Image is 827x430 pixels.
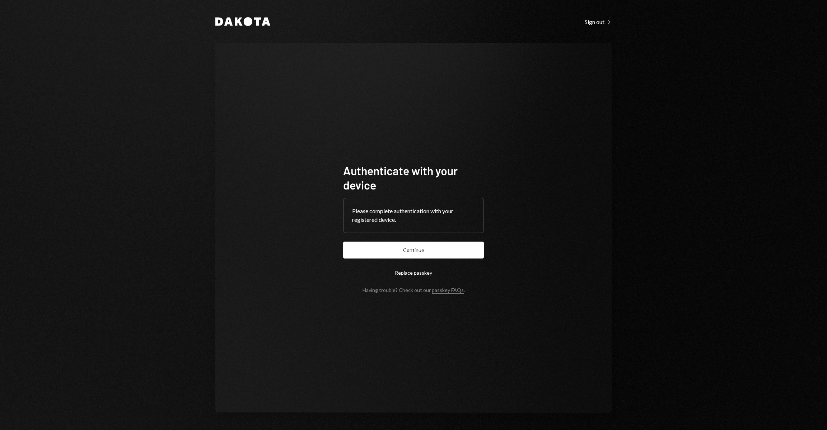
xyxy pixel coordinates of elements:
button: Continue [343,242,484,259]
a: Sign out [585,18,612,26]
div: Having trouble? Check out our . [363,287,465,293]
a: passkey FAQs [432,287,464,294]
button: Replace passkey [343,264,484,281]
div: Please complete authentication with your registered device. [352,207,475,224]
h1: Authenticate with your device [343,163,484,192]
